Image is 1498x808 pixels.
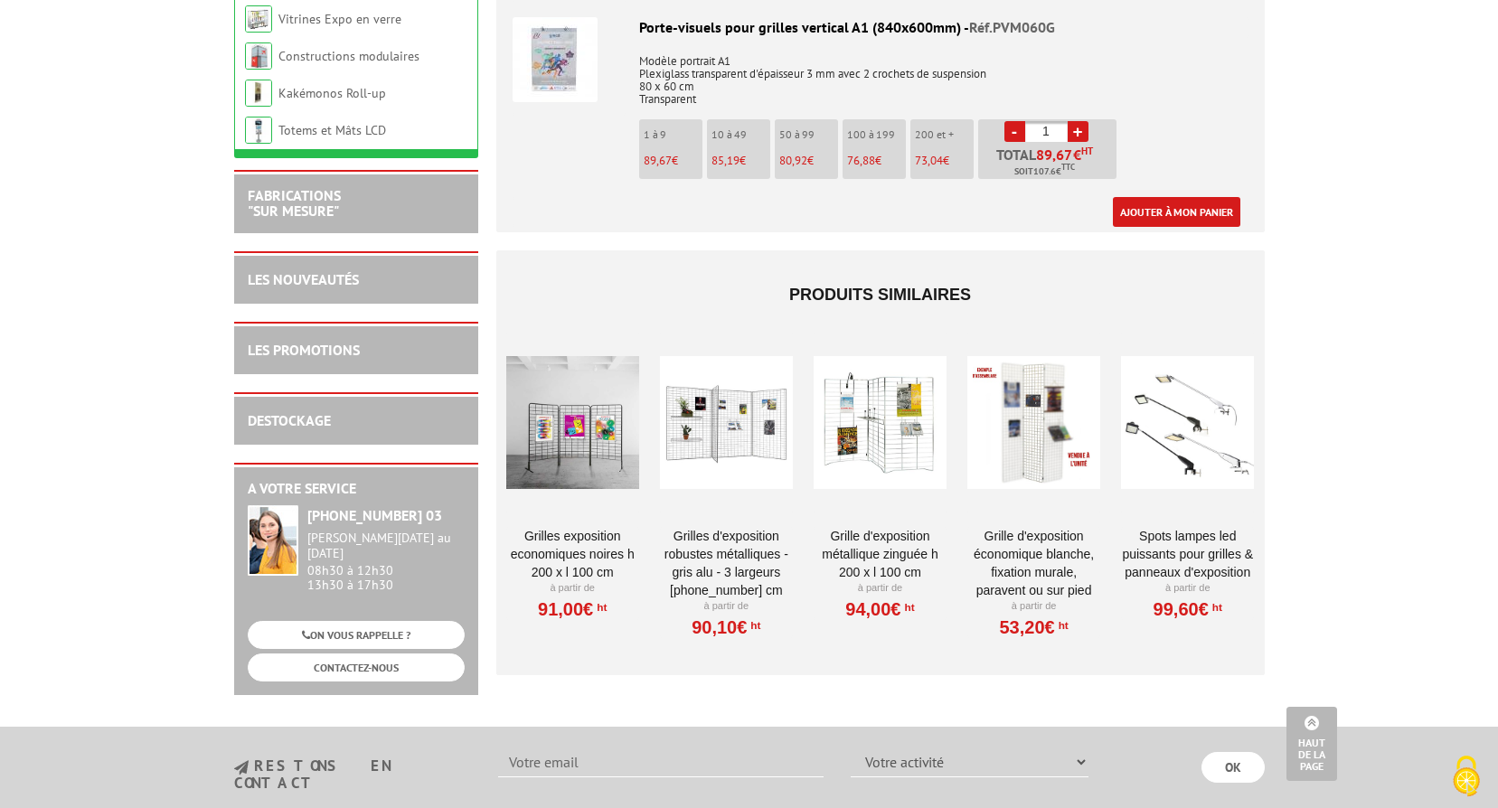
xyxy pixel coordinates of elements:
a: SPOTS LAMPES LED PUISSANTS POUR GRILLES & PANNEAUX d'exposition [1121,527,1254,581]
a: LES NOUVEAUTÉS [248,270,359,288]
sup: HT [1055,619,1069,632]
sup: TTC [1061,162,1075,172]
a: DESTOCKAGE [248,411,331,429]
img: Cookies (fenêtre modale) [1444,754,1489,799]
span: 80,92 [779,153,807,168]
a: Kakémonos Roll-up [278,85,386,101]
input: OK [1201,752,1265,783]
img: Kakémonos Roll-up [245,80,272,107]
sup: HT [593,601,607,614]
a: Constructions modulaires [278,48,419,64]
p: 1 à 9 [644,128,702,141]
span: 73,04 [915,153,943,168]
a: LES PROMOTIONS [248,341,360,359]
a: CONTACTEZ-NOUS [248,653,465,681]
img: widget-service.jpg [248,505,298,576]
span: 89,67 [644,153,672,168]
a: Totems et Mâts LCD [278,122,386,138]
a: Grilles d'exposition robustes métalliques - gris alu - 3 largeurs [PHONE_NUMBER] cm [660,527,793,599]
img: newsletter.jpg [234,760,249,775]
div: 08h30 à 12h30 13h30 à 17h30 [307,531,465,593]
div: [PERSON_NAME][DATE] au [DATE] [307,531,465,561]
a: Haut de la page [1286,707,1337,781]
p: 200 et + [915,128,974,141]
a: Grille d'exposition métallique Zinguée H 200 x L 100 cm [814,527,947,581]
sup: HT [747,619,760,632]
sup: HT [1081,145,1093,157]
p: 100 à 199 [847,128,906,141]
a: Grille d'exposition économique blanche, fixation murale, paravent ou sur pied [967,527,1100,599]
p: À partir de [506,581,639,596]
p: 10 à 49 [711,128,770,141]
button: Cookies (fenêtre modale) [1435,747,1498,808]
p: € [847,155,906,167]
p: € [711,155,770,167]
strong: [PHONE_NUMBER] 03 [307,506,442,524]
p: Modèle portrait A1 Plexiglass transparent d'épaisseur 3 mm avec 2 crochets de suspension 80 x 60 ... [513,42,1248,106]
a: Grilles Exposition Economiques Noires H 200 x L 100 cm [506,527,639,581]
p: € [644,155,702,167]
img: Constructions modulaires [245,42,272,70]
a: 90,10€HT [692,622,760,633]
a: Vitrines Expo en verre [278,11,401,27]
a: 94,00€HT [845,604,914,615]
p: À partir de [814,581,947,596]
span: 76,88 [847,153,875,168]
a: 91,00€HT [538,604,607,615]
p: € [915,155,974,167]
span: Produits similaires [789,286,971,304]
h2: A votre service [248,481,465,497]
img: Totems et Mâts LCD [245,117,272,144]
p: € [779,155,838,167]
a: - [1004,121,1025,142]
p: À partir de [967,599,1100,614]
sup: HT [901,601,915,614]
sup: HT [1209,601,1222,614]
a: ON VOUS RAPPELLE ? [248,621,465,649]
span: 85,19 [711,153,740,168]
h3: restons en contact [234,758,472,790]
img: Porte-visuels pour grilles vertical A1 (840x600mm) [513,17,598,102]
p: À partir de [660,599,793,614]
p: Total [983,147,1116,179]
span: Réf.PVM060G [969,18,1055,36]
input: Votre email [498,747,824,777]
div: Porte-visuels pour grilles vertical A1 (840x600mm) - [513,17,1248,38]
span: 89,67 [1036,147,1073,162]
span: Soit € [1014,164,1075,179]
a: + [1068,121,1088,142]
span: € [1036,147,1093,162]
a: 53,20€HT [999,622,1068,633]
span: 107.6 [1033,164,1056,179]
img: Vitrines Expo en verre [245,5,272,33]
a: 99,60€HT [1154,604,1222,615]
a: Ajouter à mon panier [1113,197,1240,227]
p: À partir de [1121,581,1254,596]
a: FABRICATIONS"Sur Mesure" [248,186,341,221]
p: 50 à 99 [779,128,838,141]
